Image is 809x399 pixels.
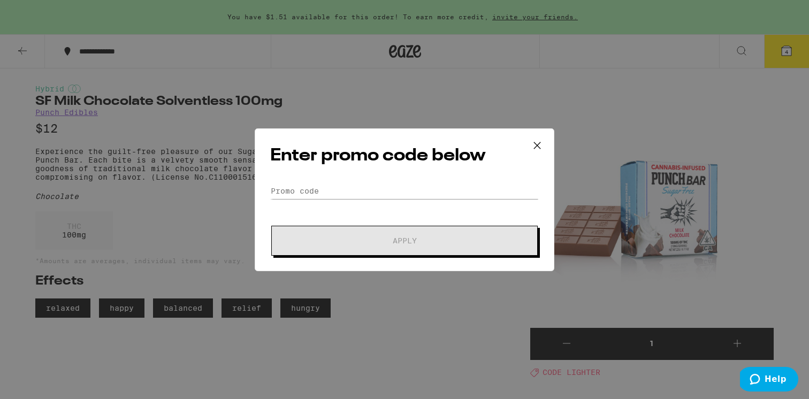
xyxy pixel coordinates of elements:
iframe: Opens a widget where you can find more information [740,367,798,394]
span: Apply [393,237,417,244]
input: Promo code [270,183,539,199]
h2: Enter promo code below [270,144,539,168]
button: Apply [271,226,538,256]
